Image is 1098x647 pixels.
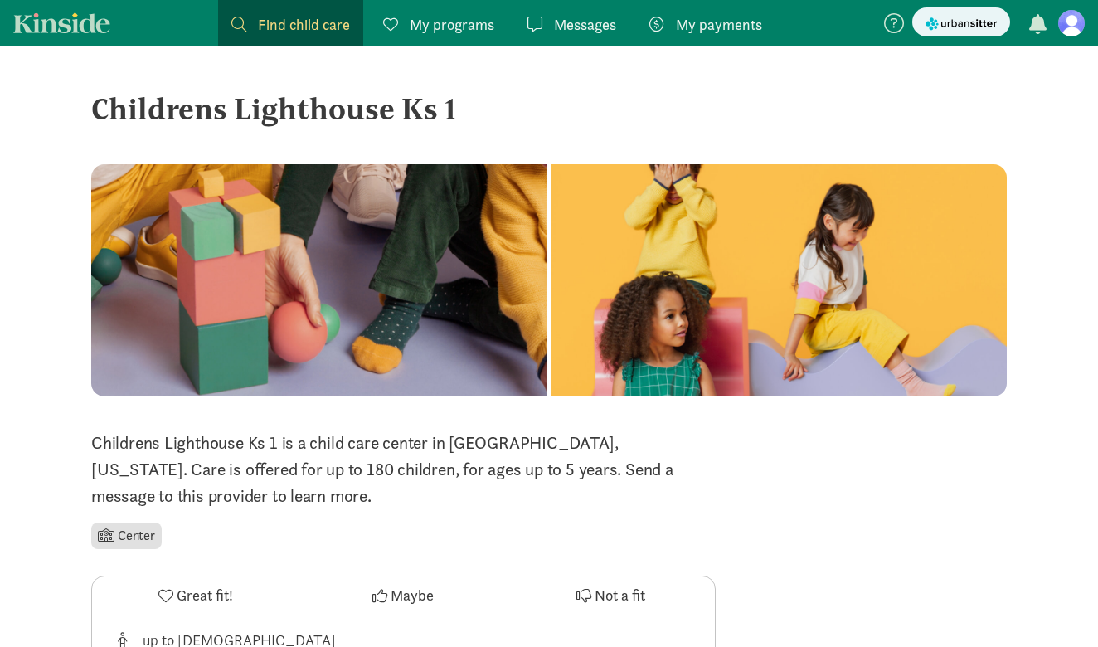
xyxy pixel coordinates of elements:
span: Great fit! [177,584,233,606]
button: Maybe [299,576,507,615]
img: urbansitter_logo_small.svg [926,15,997,32]
button: Not a fit [508,576,715,615]
div: Childrens Lighthouse Ks 1 [91,86,1007,131]
p: Childrens Lighthouse Ks 1 is a child care center in [GEOGRAPHIC_DATA], [US_STATE]. Care is offere... [91,430,716,509]
span: Maybe [391,584,434,606]
span: My payments [676,13,762,36]
span: Not a fit [595,584,645,606]
li: Center [91,523,162,549]
button: Great fit! [92,576,299,615]
span: My programs [410,13,494,36]
span: Messages [554,13,616,36]
a: Kinside [13,12,110,33]
span: Find child care [258,13,350,36]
